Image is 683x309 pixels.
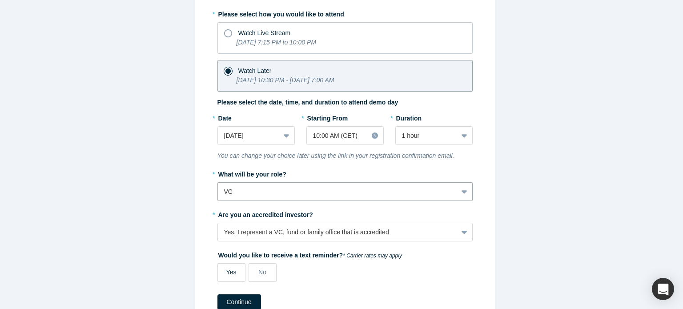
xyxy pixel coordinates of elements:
label: Please select how you would like to attend [217,7,473,19]
label: Please select the date, time, and duration to attend demo day [217,98,398,107]
span: Watch Later [238,67,272,74]
em: * Carrier rates may apply [343,253,402,259]
label: Would you like to receive a text reminder? [217,248,473,260]
i: [DATE] 10:30 PM - [DATE] 7:00 AM [237,76,334,84]
label: Date [217,111,295,123]
i: [DATE] 7:15 PM to 10:00 PM [237,39,316,46]
label: Starting From [306,111,348,123]
span: Watch Live Stream [238,29,291,36]
label: Duration [395,111,473,123]
span: No [258,269,266,276]
span: Yes [226,269,237,276]
label: Are you an accredited investor? [217,207,473,220]
div: Yes, I represent a VC, fund or family office that is accredited [224,228,451,237]
label: What will be your role? [217,167,473,179]
i: You can change your choice later using the link in your registration confirmation email. [217,152,454,159]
